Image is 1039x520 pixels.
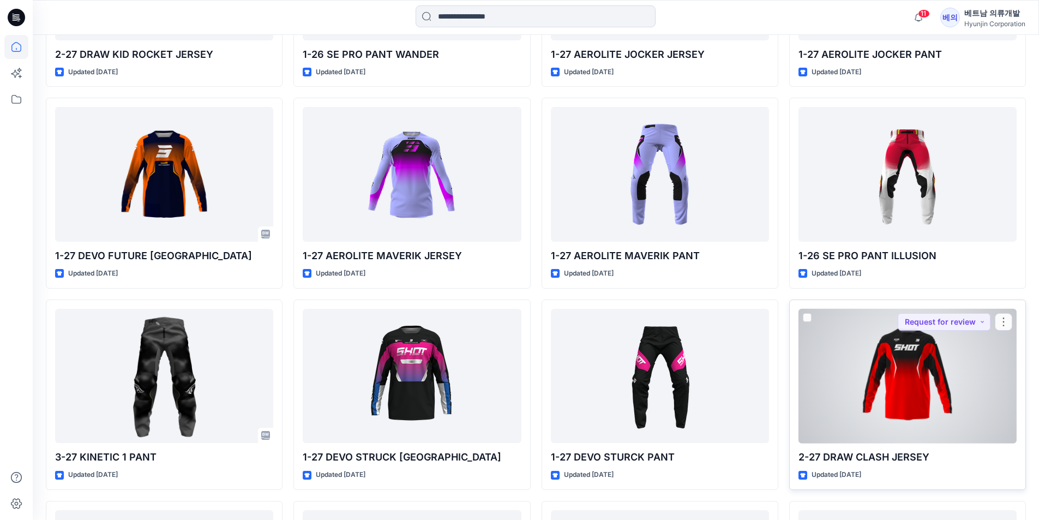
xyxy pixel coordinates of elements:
[55,107,273,242] a: 1-27 DEVO FUTURE JERSEY
[812,67,861,78] p: Updated [DATE]
[564,268,614,279] p: Updated [DATE]
[55,309,273,444] a: 3-27 KINETIC 1 PANT
[798,248,1017,264] p: 1-26 SE PRO PANT ILLUSION
[551,107,769,242] a: 1-27 AEROLITE MAVERIK PANT
[964,7,1025,20] div: 베트남 의류개발
[798,450,1017,465] p: 2-27 DRAW CLASH JERSEY
[798,47,1017,62] p: 1-27 AEROLITE JOCKER PANT
[918,9,930,18] span: 11
[68,268,118,279] p: Updated [DATE]
[964,20,1025,28] div: Hyunjin Corporation
[564,67,614,78] p: Updated [DATE]
[316,469,365,481] p: Updated [DATE]
[55,248,273,264] p: 1-27 DEVO FUTURE [GEOGRAPHIC_DATA]
[68,67,118,78] p: Updated [DATE]
[316,268,365,279] p: Updated [DATE]
[316,67,365,78] p: Updated [DATE]
[55,450,273,465] p: 3-27 KINETIC 1 PANT
[564,469,614,481] p: Updated [DATE]
[303,107,521,242] a: 1-27 AEROLITE MAVERIK JERSEY
[55,47,273,62] p: 2-27 DRAW KID ROCKET JERSEY
[551,47,769,62] p: 1-27 AEROLITE JOCKER JERSEY
[551,309,769,444] a: 1-27 DEVO STURCK PANT
[68,469,118,481] p: Updated [DATE]
[798,107,1017,242] a: 1-26 SE PRO PANT ILLUSION
[812,268,861,279] p: Updated [DATE]
[551,450,769,465] p: 1-27 DEVO STURCK PANT
[798,309,1017,444] a: 2-27 DRAW CLASH JERSEY
[303,248,521,264] p: 1-27 AEROLITE MAVERIK JERSEY
[551,248,769,264] p: 1-27 AEROLITE MAVERIK PANT
[940,8,960,27] div: 베의
[303,450,521,465] p: 1-27 DEVO STRUCK [GEOGRAPHIC_DATA]
[303,309,521,444] a: 1-27 DEVO STRUCK JERSEY
[812,469,861,481] p: Updated [DATE]
[303,47,521,62] p: 1-26 SE PRO PANT WANDER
